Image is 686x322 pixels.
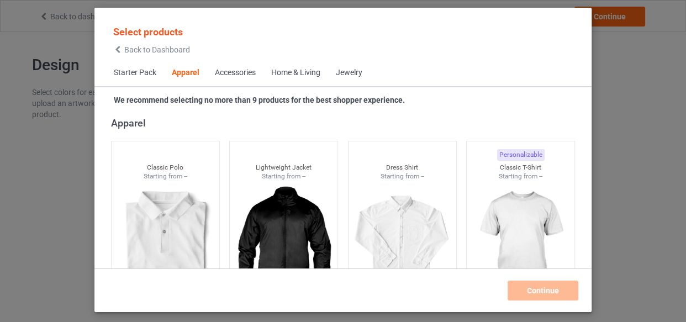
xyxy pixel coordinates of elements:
div: Dress Shirt [349,163,456,172]
div: Personalizable [497,149,545,161]
div: Classic Polo [112,163,219,172]
span: Select products [113,26,183,38]
strong: We recommend selecting no more than 9 products for the best shopper experience. [114,96,405,104]
div: Starting from -- [112,172,219,181]
div: Accessories [215,67,256,78]
div: Apparel [111,117,580,129]
img: regular.jpg [471,181,570,305]
span: Back to Dashboard [124,45,190,54]
div: Starting from -- [349,172,456,181]
img: regular.jpg [116,181,215,305]
div: Starting from -- [467,172,574,181]
div: Lightweight Jacket [230,163,337,172]
div: Jewelry [336,67,362,78]
div: Home & Living [271,67,320,78]
img: regular.jpg [353,181,452,305]
img: regular.jpg [234,181,333,305]
span: Starter Pack [106,60,164,86]
div: Starting from -- [230,172,337,181]
div: Apparel [172,67,199,78]
div: Classic T-Shirt [467,163,574,172]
